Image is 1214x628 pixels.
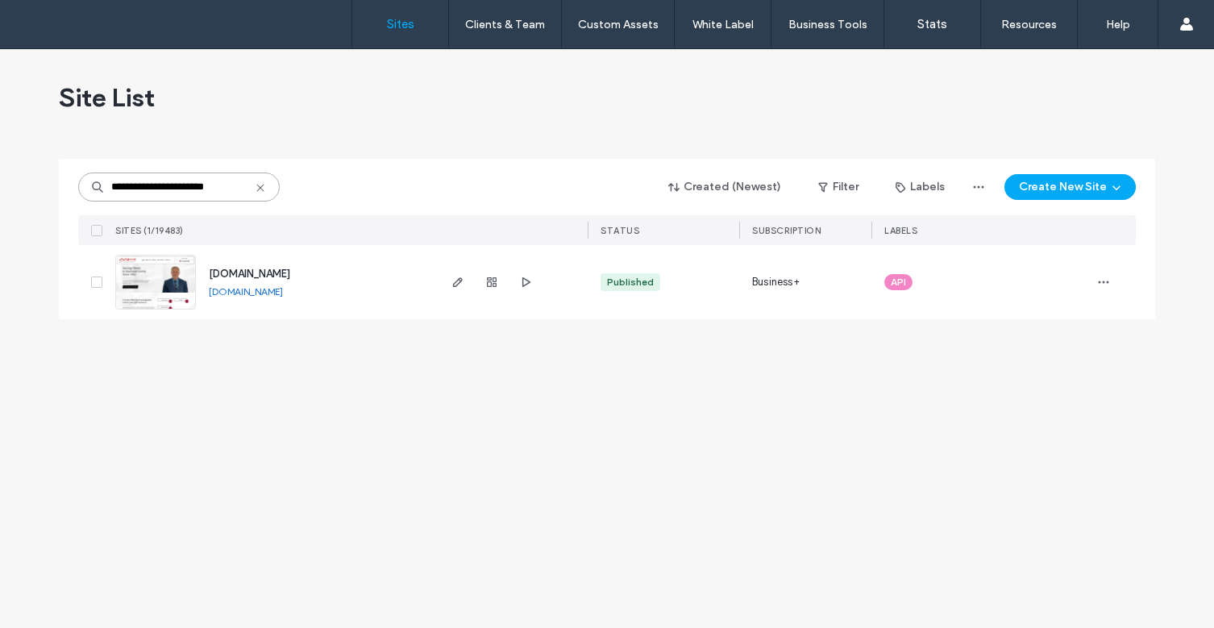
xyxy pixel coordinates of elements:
[115,225,184,236] span: SITES (1/19483)
[465,18,545,31] label: Clients & Team
[1106,18,1130,31] label: Help
[788,18,867,31] label: Business Tools
[387,17,414,31] label: Sites
[655,174,796,200] button: Created (Newest)
[802,174,875,200] button: Filter
[36,11,69,26] span: Help
[578,18,659,31] label: Custom Assets
[1004,174,1136,200] button: Create New Site
[601,225,639,236] span: STATUS
[752,225,821,236] span: SUBSCRIPTION
[209,268,290,280] a: [DOMAIN_NAME]
[752,274,800,290] span: Business+
[209,285,283,297] a: [DOMAIN_NAME]
[917,17,947,31] label: Stats
[1001,18,1057,31] label: Resources
[881,174,959,200] button: Labels
[607,275,654,289] div: Published
[59,81,155,114] span: Site List
[692,18,754,31] label: White Label
[891,275,906,289] span: API
[884,225,917,236] span: LABELS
